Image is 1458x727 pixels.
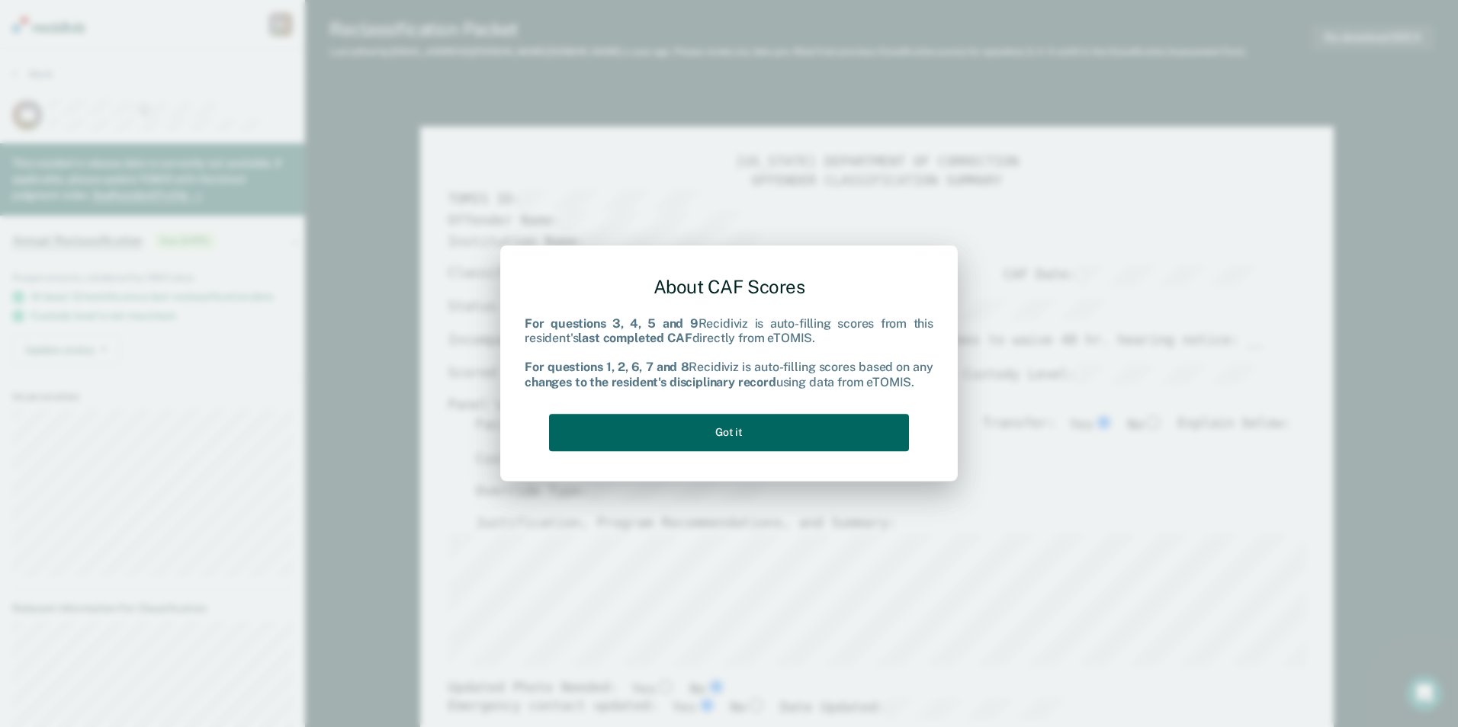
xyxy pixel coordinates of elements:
[525,316,933,389] div: Recidiviz is auto-filling scores from this resident's directly from eTOMIS. Recidiviz is auto-fil...
[525,264,933,310] div: About CAF Scores
[525,316,698,331] b: For questions 3, 4, 5 and 9
[578,331,692,345] b: last completed CAF
[525,360,689,375] b: For questions 1, 2, 6, 7 and 8
[549,414,909,451] button: Got it
[525,375,776,389] b: changes to the resident's disciplinary record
